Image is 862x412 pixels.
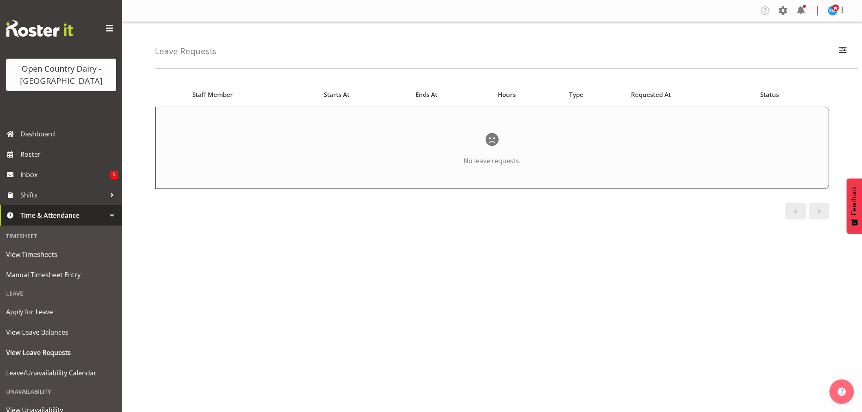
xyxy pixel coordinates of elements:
button: Filter Employees [834,42,851,60]
a: View Leave Balances [2,322,120,342]
span: Staff Member [192,90,233,99]
span: View Leave Requests [6,346,116,359]
button: Feedback - Show survey [847,178,862,234]
span: Dashboard [20,128,118,140]
span: Shifts [20,189,106,201]
div: Leave [2,285,120,302]
span: Ends At [416,90,438,99]
p: No leave requests. [180,156,804,166]
span: Time & Attendance [20,209,106,221]
span: Apply for Leave [6,306,116,318]
span: Leave/Unavailability Calendar [6,367,116,379]
a: Leave/Unavailability Calendar [2,363,120,383]
span: Inbox [20,169,110,181]
img: help-xxl-2.png [838,388,846,396]
span: Starts At [324,90,350,99]
span: View Leave Balances [6,326,116,338]
a: Manual Timesheet Entry [2,265,120,285]
span: Roster [20,148,118,160]
a: View Leave Requests [2,342,120,363]
div: Unavailability [2,383,120,400]
span: View Timesheets [6,248,116,261]
span: Manual Timesheet Entry [6,269,116,281]
span: Hours [498,90,516,99]
span: 5 [110,171,118,179]
span: Requested At [631,90,671,99]
span: Status [760,90,779,99]
div: Timesheet [2,228,120,244]
img: steve-webb7510.jpg [828,6,838,15]
h4: Leave Requests [155,46,217,56]
span: Feedback [851,186,858,215]
div: Open Country Dairy - [GEOGRAPHIC_DATA] [14,63,108,87]
img: Rosterit website logo [6,20,73,37]
span: Type [569,90,583,99]
a: View Timesheets [2,244,120,265]
a: Apply for Leave [2,302,120,322]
